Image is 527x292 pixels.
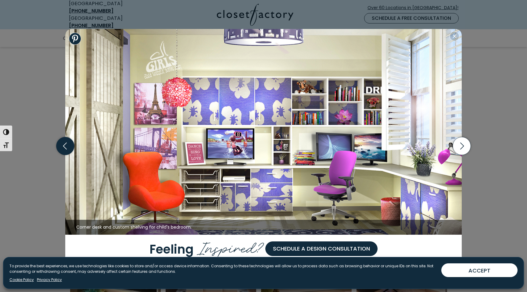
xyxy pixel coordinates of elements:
[149,241,194,258] span: Feeling
[37,277,62,283] a: Privacy Policy
[197,234,265,259] span: Inspired?
[65,29,462,235] img: Corner desk and custom built in shelving for kids bedroom
[69,33,81,45] a: Share to Pinterest
[9,263,436,274] p: To provide the best experiences, we use technologies like cookies to store and/or access device i...
[65,220,462,235] figcaption: Corner desk and custom shelving for child's bedroom.
[441,263,518,277] button: ACCEPT
[9,277,34,283] a: Cookie Policy
[450,31,459,41] button: Close modal
[265,241,378,256] a: Schedule a Design Consultation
